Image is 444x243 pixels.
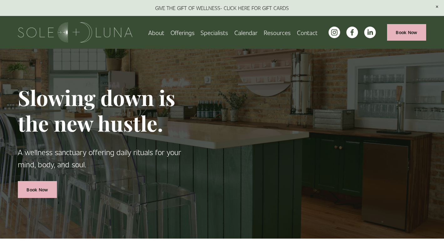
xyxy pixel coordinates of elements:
[264,28,291,37] span: Resources
[171,27,195,38] a: folder dropdown
[18,146,186,170] p: A wellness sanctuary offering daily rituals for your mind, body, and soul.
[364,27,376,38] a: LinkedIn
[297,27,318,38] a: Contact
[171,28,195,37] span: Offerings
[329,27,340,38] a: instagram-unauth
[18,84,186,136] h1: Slowing down is the new hustle.
[346,27,358,38] a: facebook-unauth
[18,22,133,43] img: Sole + Luna
[18,181,57,198] a: Book Now
[234,27,258,38] a: Calendar
[264,27,291,38] a: folder dropdown
[148,27,164,38] a: About
[201,27,228,38] a: Specialists
[387,24,426,41] a: Book Now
